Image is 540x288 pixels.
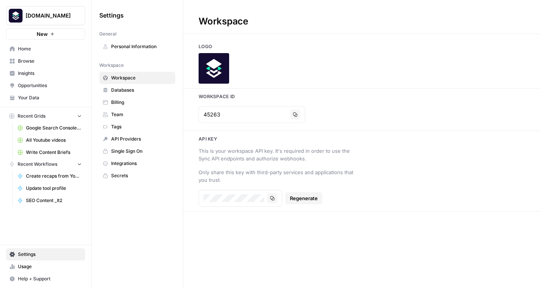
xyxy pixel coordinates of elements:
[111,111,172,118] span: Team
[18,275,82,282] span: Help + Support
[6,79,85,92] a: Opportunities
[26,12,72,19] span: [DOMAIN_NAME]
[111,74,172,81] span: Workspace
[99,72,175,84] a: Workspace
[6,55,85,67] a: Browse
[18,58,82,65] span: Browse
[99,121,175,133] a: Tags
[199,147,362,162] div: This is your workspace API key. It's required in order to use the Sync API endpoints and authoriz...
[183,93,540,100] h3: Workspace Id
[99,31,116,37] span: General
[18,94,82,101] span: Your Data
[26,197,82,204] span: SEO Content _It2
[111,172,172,179] span: Secrets
[111,43,172,50] span: Personal Information
[14,122,85,134] a: Google Search Console - [DOMAIN_NAME]
[18,251,82,258] span: Settings
[199,53,229,84] img: Company Logo
[99,40,175,53] a: Personal Information
[111,123,172,130] span: Tags
[99,11,124,20] span: Settings
[37,30,48,38] span: New
[99,62,124,69] span: Workspace
[99,96,175,108] a: Billing
[26,173,82,180] span: Create recaps from Youtube videos WIP [PERSON_NAME]
[6,67,85,79] a: Insights
[14,134,85,146] a: All Youtube videos
[111,160,172,167] span: Integrations
[183,15,264,28] div: Workspace
[99,133,175,145] a: API Providers
[18,70,82,77] span: Insights
[18,45,82,52] span: Home
[14,170,85,182] a: Create recaps from Youtube videos WIP [PERSON_NAME]
[6,43,85,55] a: Home
[6,6,85,25] button: Workspace: Platformengineering.org
[6,159,85,170] button: Recent Workflows
[111,136,172,142] span: API Providers
[14,146,85,159] a: Write Content Briefs
[111,148,172,155] span: Single Sign On
[6,92,85,104] a: Your Data
[9,9,23,23] img: Platformengineering.org Logo
[183,43,540,50] h3: Logo
[6,273,85,285] button: Help + Support
[285,192,322,204] button: Regenerate
[18,82,82,89] span: Opportunities
[26,185,82,192] span: Update tool profile
[6,110,85,122] button: Recent Grids
[18,113,45,120] span: Recent Grids
[183,136,540,142] h3: Api key
[99,84,175,96] a: Databases
[111,99,172,106] span: Billing
[6,28,85,40] button: New
[99,157,175,170] a: Integrations
[199,168,362,184] div: Only share this key with third-party services and applications that you trust.
[18,161,57,168] span: Recent Workflows
[6,248,85,260] a: Settings
[99,170,175,182] a: Secrets
[14,182,85,194] a: Update tool profile
[18,263,82,270] span: Usage
[290,194,318,202] span: Regenerate
[111,87,172,94] span: Databases
[6,260,85,273] a: Usage
[14,194,85,207] a: SEO Content _It2
[26,125,82,131] span: Google Search Console - [DOMAIN_NAME]
[99,145,175,157] a: Single Sign On
[99,108,175,121] a: Team
[26,137,82,144] span: All Youtube videos
[26,149,82,156] span: Write Content Briefs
